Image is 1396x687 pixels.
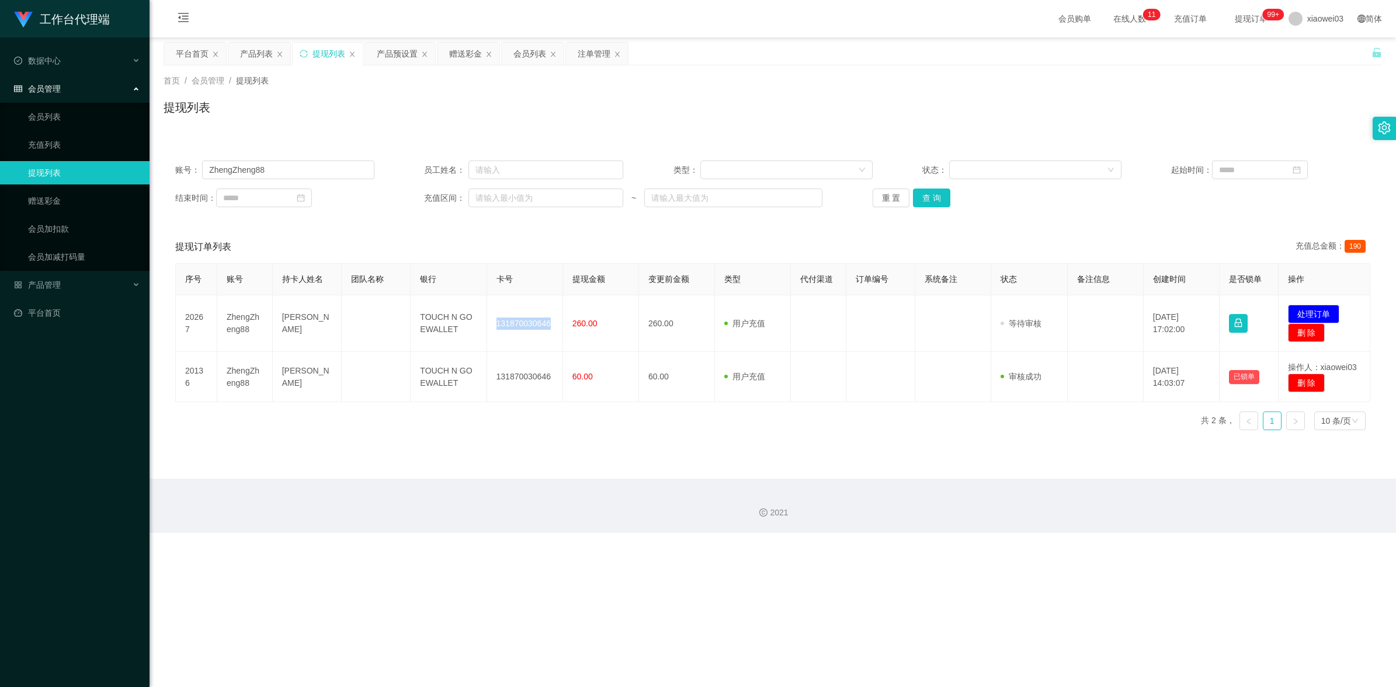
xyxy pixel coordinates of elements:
li: 共 2 条， [1201,411,1235,430]
i: 图标: calendar [297,194,305,202]
i: 图标: sync [300,50,308,58]
sup: 11 [1143,9,1160,20]
i: 图标: menu-fold [164,1,203,38]
p: 1 [1148,9,1152,20]
input: 请输入最大值为 [644,189,822,207]
span: 产品管理 [14,280,61,290]
span: 卡号 [496,274,513,284]
span: 账号： [175,164,202,176]
li: 上一页 [1239,411,1258,430]
i: 图标: down [1352,417,1359,426]
a: 会员加扣款 [28,217,140,240]
span: 起始时间： [1171,164,1212,176]
a: 提现列表 [28,161,140,184]
span: 结束时间： [175,192,216,204]
a: 会员加减打码量 [28,245,140,268]
span: 数据中心 [14,56,61,65]
button: 删 除 [1288,323,1325,342]
i: 图标: close [276,51,283,58]
span: 系统备注 [925,274,957,284]
h1: 提现列表 [164,99,210,116]
i: 图标: close [614,51,621,58]
i: 图标: close [485,51,492,58]
div: 2021 [159,507,1387,519]
i: 图标: unlock [1371,47,1382,58]
span: / [185,76,187,85]
span: 账号 [227,274,243,284]
td: [DATE] 14:03:07 [1144,352,1220,402]
span: 备注信息 [1077,274,1110,284]
span: 变更前金额 [648,274,689,284]
span: 类型 [724,274,741,284]
td: 131870030646 [487,352,563,402]
span: 充值区间： [424,192,468,204]
i: 图标: copyright [759,508,768,517]
sup: 1065 [1263,9,1284,20]
input: 请输入 [202,161,374,179]
span: 订单编号 [856,274,888,284]
p: 1 [1152,9,1156,20]
span: 提现订单 [1229,15,1273,23]
button: 删 除 [1288,374,1325,392]
td: TOUCH N GO EWALLET [411,295,487,352]
i: 图标: down [859,166,866,175]
td: 131870030646 [487,295,563,352]
a: 图标: dashboard平台首页 [14,301,140,325]
td: [PERSON_NAME] [273,295,342,352]
span: / [229,76,231,85]
span: 操作人：xiaowei03 [1288,362,1357,372]
i: 图标: table [14,85,22,93]
td: ZhengZheng88 [217,352,273,402]
td: 260.00 [639,295,715,352]
span: ~ [623,192,644,204]
span: 持卡人姓名 [282,274,323,284]
a: 充值列表 [28,133,140,156]
span: 状态： [922,164,950,176]
i: 图标: close [550,51,557,58]
div: 10 条/页 [1321,412,1351,430]
li: 1 [1263,411,1282,430]
i: 图标: global [1357,15,1366,23]
span: 类型： [673,164,701,176]
i: 图标: close [349,51,356,58]
span: 用户充值 [724,372,765,381]
span: 190 [1345,240,1366,253]
i: 图标: close [421,51,428,58]
a: 工作台代理端 [14,14,110,23]
span: 在线人数 [1107,15,1152,23]
span: 是否锁单 [1229,274,1262,284]
span: 260.00 [572,319,598,328]
span: 状态 [1001,274,1017,284]
h1: 工作台代理端 [40,1,110,38]
i: 图标: setting [1378,121,1391,134]
span: 序号 [185,274,202,284]
span: 60.00 [572,372,593,381]
i: 图标: left [1245,418,1252,425]
button: 查 询 [913,189,950,207]
span: 充值订单 [1168,15,1213,23]
span: 会员管理 [14,84,61,93]
div: 产品列表 [240,43,273,65]
td: 20136 [176,352,217,402]
input: 请输入最小值为 [468,189,623,207]
td: TOUCH N GO EWALLET [411,352,487,402]
a: 会员列表 [28,105,140,128]
td: ZhengZheng88 [217,295,273,352]
img: logo.9652507e.png [14,12,33,28]
span: 提现订单列表 [175,240,231,254]
i: 图标: down [1107,166,1114,175]
li: 下一页 [1286,411,1305,430]
span: 会员管理 [192,76,224,85]
span: 操作 [1288,274,1304,284]
span: 代付渠道 [800,274,833,284]
i: 图标: right [1292,418,1299,425]
div: 注单管理 [578,43,610,65]
span: 银行 [420,274,436,284]
i: 图标: calendar [1293,166,1301,174]
i: 图标: close [212,51,219,58]
span: 团队名称 [351,274,384,284]
span: 提现金额 [572,274,605,284]
i: 图标: appstore-o [14,281,22,289]
input: 请输入 [468,161,623,179]
span: 用户充值 [724,319,765,328]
